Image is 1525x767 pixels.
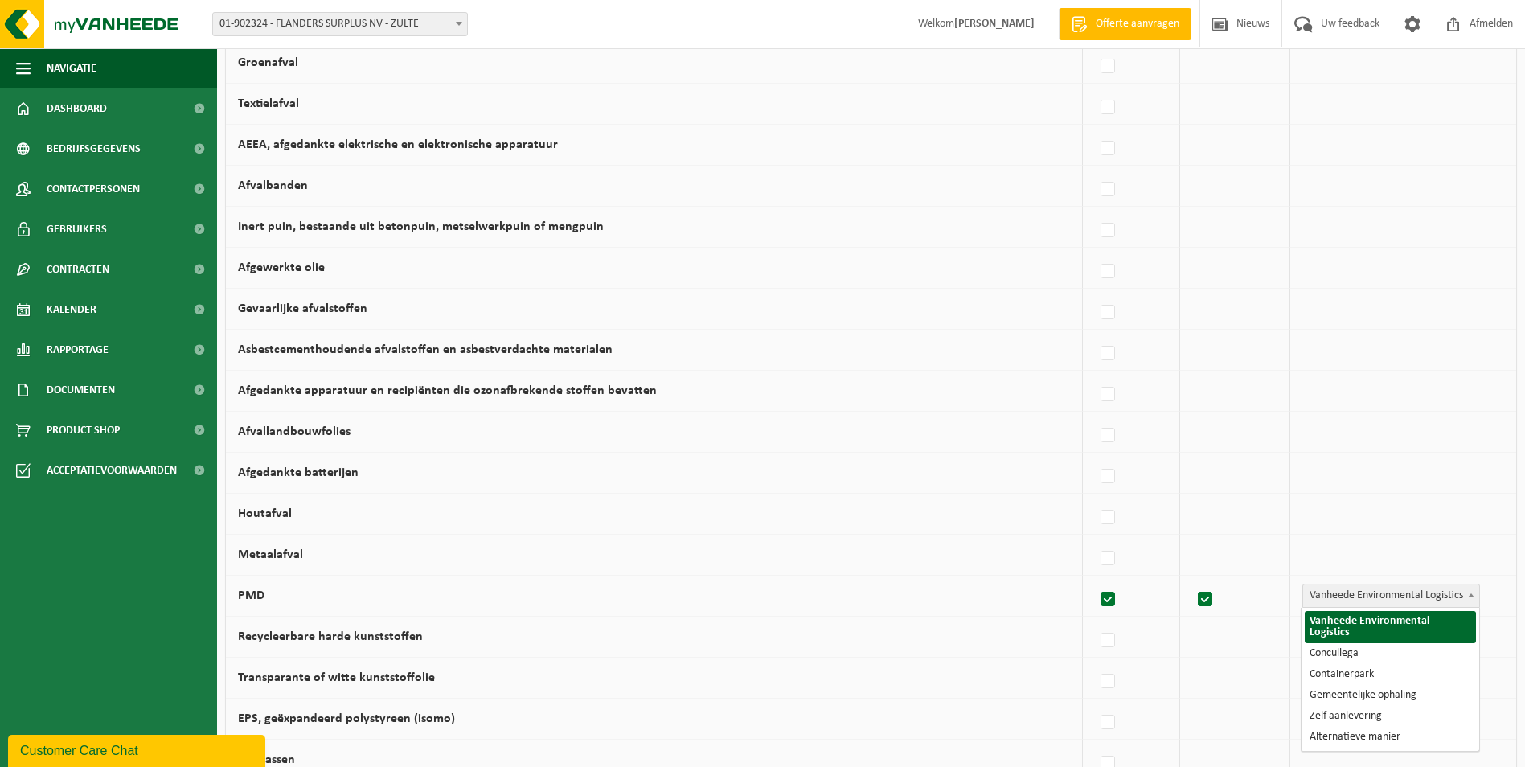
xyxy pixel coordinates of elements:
label: Gevaarlijke afvalstoffen [238,302,367,315]
span: Documenten [47,370,115,410]
span: Contactpersonen [47,169,140,209]
span: 01-902324 - FLANDERS SURPLUS NV - ZULTE [213,13,467,35]
span: Vanheede Environmental Logistics [1302,584,1480,608]
label: Groenafval [238,56,298,69]
li: Vanheede Environmental Logistics [1305,611,1476,643]
strong: [PERSON_NAME] [954,18,1035,30]
li: Alternatieve manier [1305,727,1476,748]
label: Asbestcementhoudende afvalstoffen en asbestverdachte materialen [238,343,613,356]
li: Concullega [1305,643,1476,664]
label: Transparante of witte kunststoffolie [238,671,435,684]
label: EPS, geëxpandeerd polystyreen (isomo) [238,712,455,725]
label: AEEA, afgedankte elektrische en elektronische apparatuur [238,138,558,151]
span: Rapportage [47,330,109,370]
label: Afgedankte batterijen [238,466,359,479]
span: Navigatie [47,48,96,88]
span: Gebruikers [47,209,107,249]
label: PMD [238,589,264,602]
label: Afvallandbouwfolies [238,425,351,438]
li: Zelf aanlevering [1305,706,1476,727]
li: Containerpark [1305,664,1476,685]
label: Inert puin, bestaande uit betonpuin, metselwerkpuin of mengpuin [238,220,604,233]
span: Bedrijfsgegevens [47,129,141,169]
label: Textielafval [238,97,299,110]
span: Kalender [47,289,96,330]
span: Vanheede Environmental Logistics [1303,584,1479,607]
label: Afvalbanden [238,179,308,192]
span: Product Shop [47,410,120,450]
label: Afgedankte apparatuur en recipiënten die ozonafbrekende stoffen bevatten [238,384,657,397]
a: Offerte aanvragen [1059,8,1191,40]
li: Gemeentelijke ophaling [1305,685,1476,706]
span: 01-902324 - FLANDERS SURPLUS NV - ZULTE [212,12,468,36]
label: Recycleerbare harde kunststoffen [238,630,423,643]
span: Acceptatievoorwaarden [47,450,177,490]
label: Afgewerkte olie [238,261,325,274]
label: Houtafval [238,507,292,520]
iframe: chat widget [8,732,269,767]
span: Contracten [47,249,109,289]
span: Dashboard [47,88,107,129]
label: Metaalafval [238,548,303,561]
span: Offerte aanvragen [1092,16,1183,32]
